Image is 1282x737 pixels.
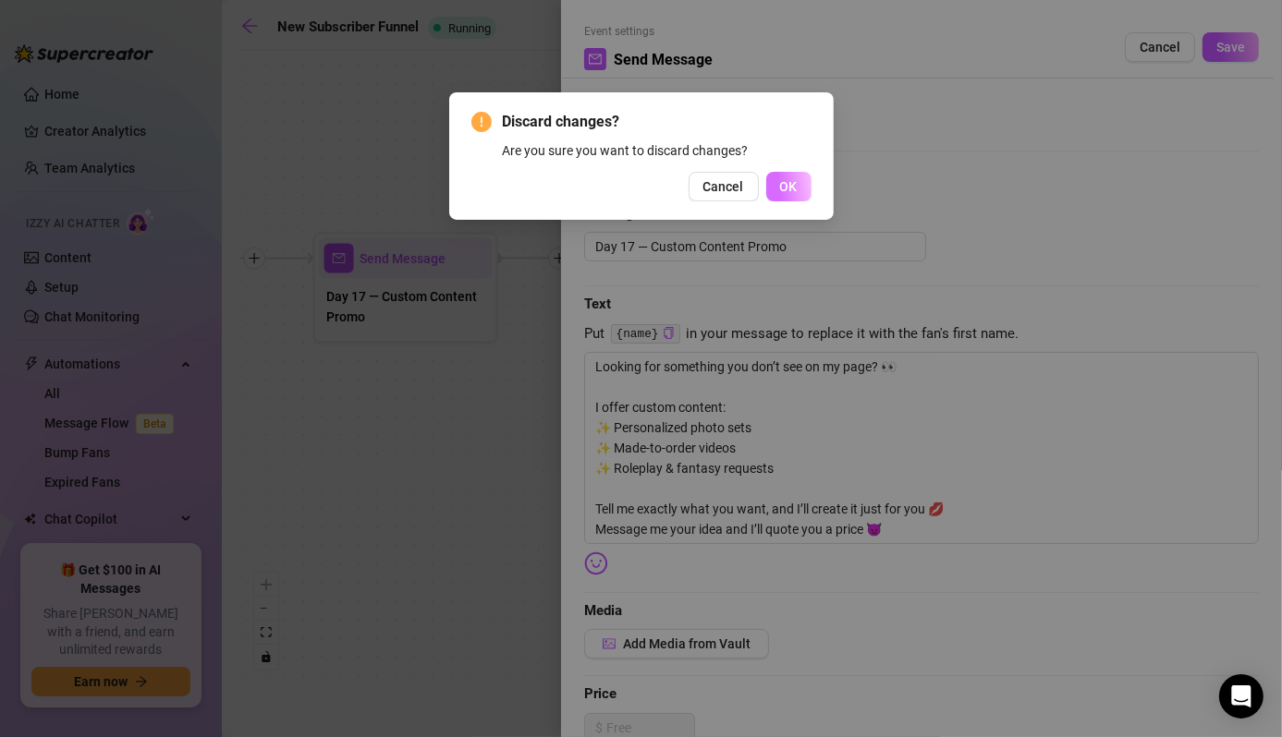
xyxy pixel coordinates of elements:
span: OK [780,179,798,194]
div: Open Intercom Messenger [1219,674,1264,719]
span: exclamation-circle [471,112,492,132]
span: Discard changes? [503,111,812,133]
button: OK [766,172,812,201]
div: Are you sure you want to discard changes? [503,140,812,161]
span: Cancel [703,179,744,194]
button: Cancel [689,172,759,201]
